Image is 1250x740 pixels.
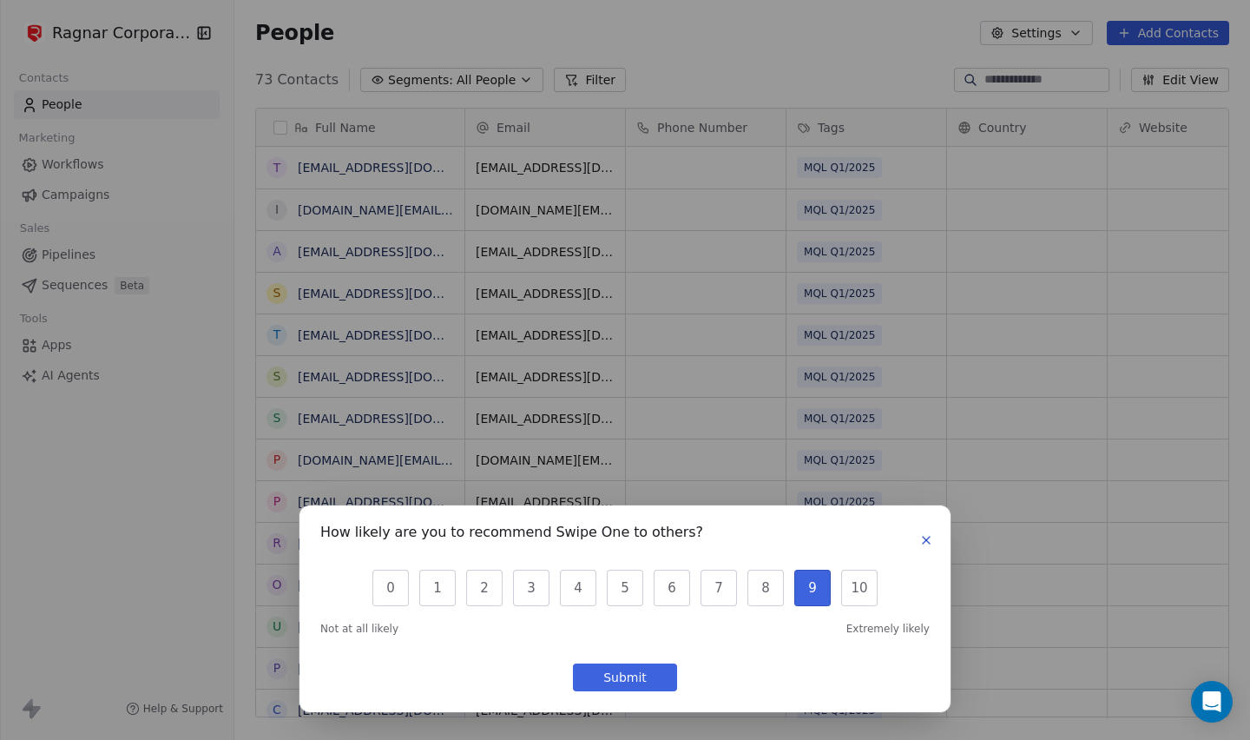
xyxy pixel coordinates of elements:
[654,570,690,606] button: 6
[573,664,677,691] button: Submit
[466,570,503,606] button: 2
[794,570,831,606] button: 9
[320,526,703,544] h1: How likely are you to recommend Swipe One to others?
[701,570,737,606] button: 7
[607,570,643,606] button: 5
[372,570,409,606] button: 0
[320,622,398,636] span: Not at all likely
[419,570,456,606] button: 1
[560,570,596,606] button: 4
[747,570,784,606] button: 8
[846,622,930,636] span: Extremely likely
[841,570,878,606] button: 10
[513,570,549,606] button: 3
